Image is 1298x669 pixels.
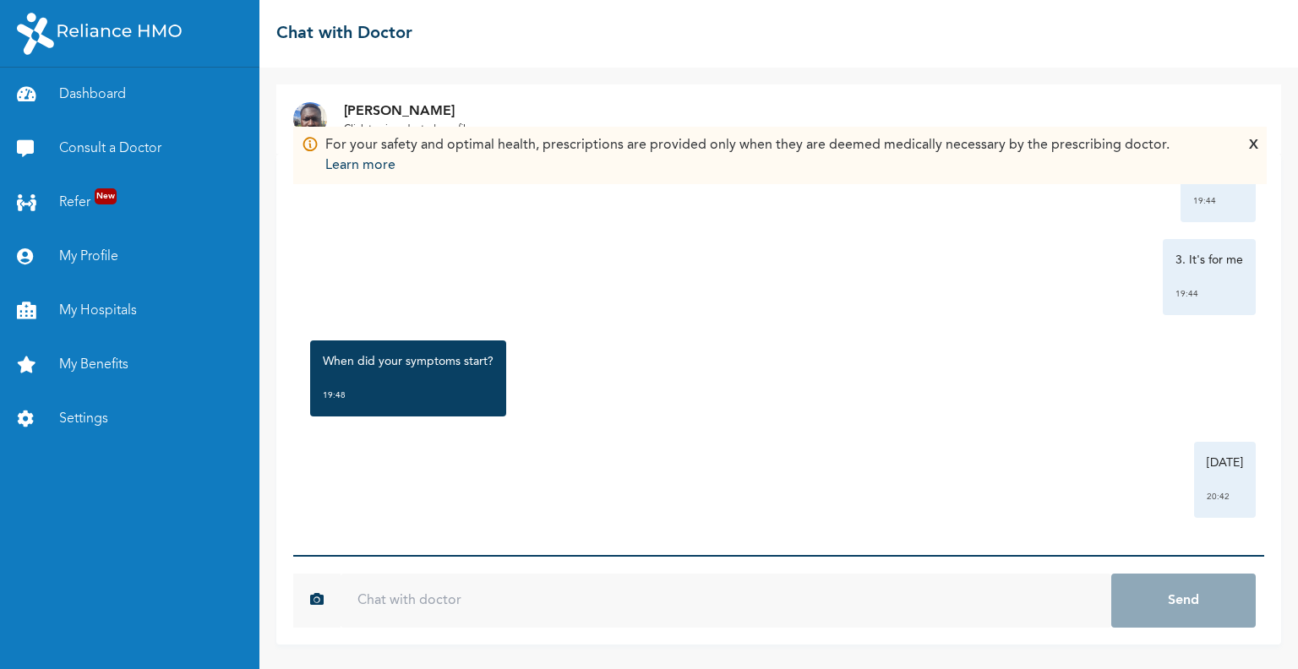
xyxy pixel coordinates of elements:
h2: Chat with Doctor [276,21,412,46]
p: [DATE] [1207,454,1243,471]
div: 19:44 [1193,193,1243,209]
p: [PERSON_NAME] [344,101,472,122]
p: When did your symptoms start? [323,353,494,370]
p: Learn more [325,155,1170,176]
input: Chat with doctor [341,574,1111,628]
img: Info [302,135,319,153]
div: 20:42 [1207,488,1243,505]
span: New [95,188,117,204]
img: Dr. undefined` [293,102,327,136]
button: Send [1111,574,1256,628]
div: For your safety and optimal health, prescriptions are provided only when they are deemed medicall... [325,135,1170,176]
img: RelianceHMO's Logo [17,13,182,55]
div: 19:48 [323,387,494,404]
u: Click to view doctor's profile [344,124,472,134]
div: 19:44 [1175,286,1243,302]
p: 3. It's for me [1175,252,1243,269]
div: X [1249,135,1258,176]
